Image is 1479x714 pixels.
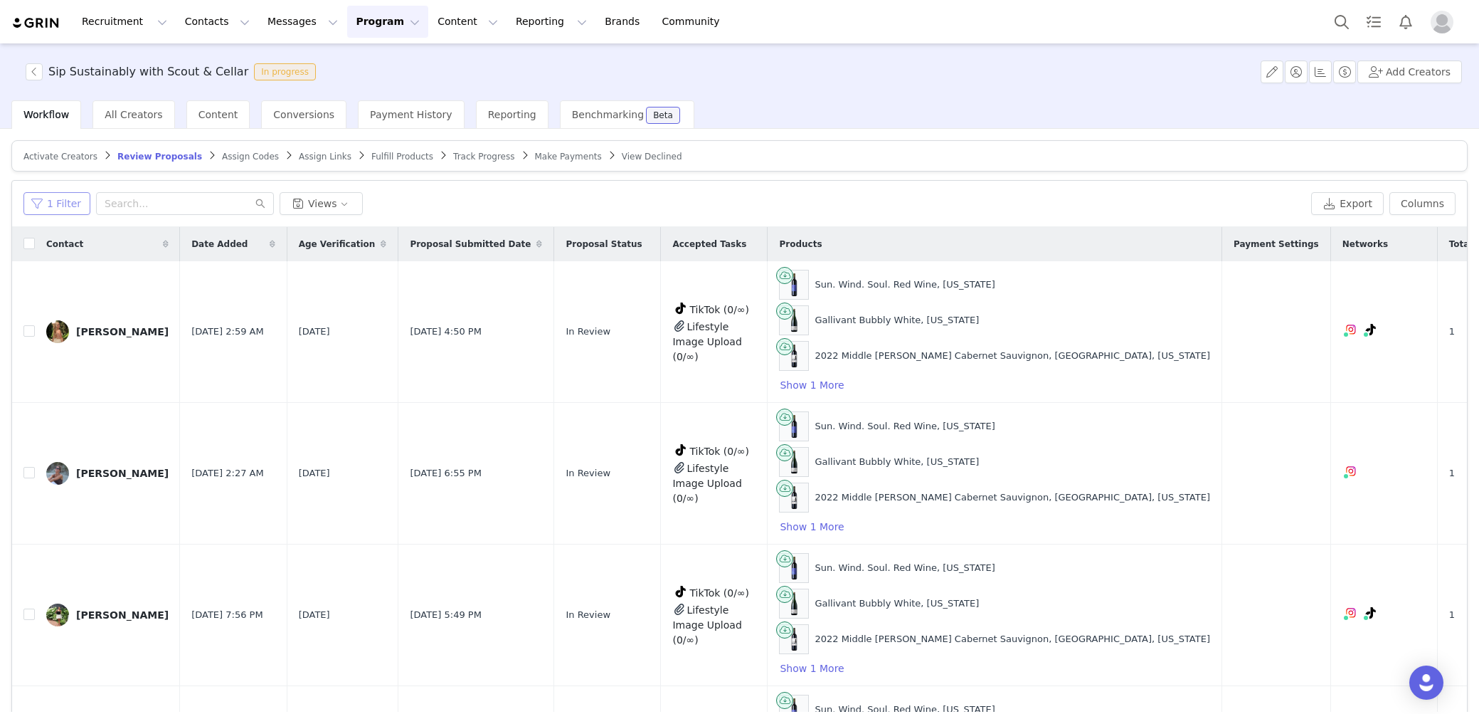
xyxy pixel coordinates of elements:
img: Product Image [786,448,803,476]
a: Tasks [1358,6,1389,38]
div: Sun. Wind. Soul. Red Wine, [US_STATE] [815,419,995,434]
span: Payment History [370,109,452,120]
span: TikTok (0/∞) [689,446,749,457]
div: Gallivant Bubbly White, [US_STATE] [815,455,979,469]
button: Search [1326,6,1357,38]
h3: Sip Sustainably with Scout & Cellar [48,63,248,80]
img: 6b86d5c2-6dff-494e-a36c-f7f5b5aa12b2.jpg [46,604,69,626]
img: 2680f1d1-1420-4396-9a09-25e712474741.jpg [46,320,69,343]
span: In progress [254,63,316,80]
div: 2022 Middle [PERSON_NAME] Cabernet Sauvignon, [GEOGRAPHIC_DATA], [US_STATE] [815,490,1210,505]
i: icon: search [255,199,265,209]
span: Workflow [23,109,69,120]
span: In Review [566,466,610,481]
div: [PERSON_NAME] [76,609,169,621]
span: Reporting [488,109,536,120]
span: Review Proposals [117,152,202,162]
span: TikTok (0/∞) [689,587,749,599]
a: Community [654,6,735,38]
span: In Review [566,608,610,622]
span: [DATE] [299,325,330,339]
span: Products [779,238,822,251]
span: Payment Settings [1234,238,1319,251]
span: Proposal Submitted Date [410,238,531,251]
input: Search... [96,192,274,215]
span: In Review [566,325,610,339]
button: Recruitment [73,6,176,38]
button: Program [347,6,428,38]
img: grin logo [11,16,61,30]
a: [PERSON_NAME] [46,462,169,485]
button: Profile [1422,11,1468,33]
img: placeholder-profile.jpg [1431,11,1453,33]
span: Assign Links [299,152,351,162]
a: [PERSON_NAME] [46,604,169,626]
span: Proposal Status [566,238,642,251]
span: Lifestyle Image Upload (0/∞) [672,321,741,362]
img: Product Image [786,625,803,653]
span: [object Object] [26,63,322,80]
span: [DATE] 2:59 AM [191,325,264,339]
button: Views [280,192,363,215]
button: Contacts [176,6,258,38]
span: Assign Codes [222,152,279,162]
span: All Creators [105,109,162,120]
img: Product Image [786,483,803,512]
button: Export [1311,192,1384,215]
img: Product Image [786,306,803,335]
div: 2022 Middle [PERSON_NAME] Cabernet Sauvignon, [GEOGRAPHIC_DATA], [US_STATE] [815,349,1210,363]
button: Add Creators [1357,61,1462,83]
img: Product Image [786,271,803,299]
span: Benchmarking [572,109,644,120]
span: Contact [46,238,83,251]
img: 78b3f1e9-dafd-434c-bc34-145f4840f4f3.jpg [46,462,69,485]
button: 1 Filter [23,192,90,215]
span: [DATE] 5:49 PM [410,608,481,622]
span: View Declined [622,152,682,162]
span: [DATE] 7:56 PM [191,608,263,622]
span: Track Progress [453,152,514,162]
img: Product Image [786,342,803,370]
button: Columns [1389,192,1456,215]
span: TikTok (0/∞) [689,304,749,315]
div: Beta [653,111,673,120]
button: Show 1 More [779,518,844,535]
span: Conversions [273,109,334,120]
div: [PERSON_NAME] [76,468,169,479]
span: Activate Creators [23,152,97,162]
button: Content [429,6,507,38]
span: Networks [1342,238,1388,251]
span: Accepted Tasks [672,238,746,251]
span: [DATE] [299,466,330,481]
div: 2022 Middle [PERSON_NAME] Cabernet Sauvignon, [GEOGRAPHIC_DATA], [US_STATE] [815,632,1210,646]
span: [DATE] 4:50 PM [410,325,481,339]
img: Product Image [786,589,803,618]
span: Make Payments [535,152,602,162]
span: Fulfill Products [371,152,433,162]
button: Messages [259,6,346,38]
span: [DATE] 2:27 AM [191,466,264,481]
img: Product Image [786,554,803,582]
button: Show 1 More [779,660,844,677]
span: Lifestyle Image Upload (0/∞) [672,463,741,504]
div: Open Intercom Messenger [1409,666,1443,700]
div: Gallivant Bubbly White, [US_STATE] [815,313,979,327]
span: Lifestyle Image Upload (0/∞) [672,604,741,646]
a: Brands [596,6,652,38]
div: Sun. Wind. Soul. Red Wine, [US_STATE] [815,561,995,575]
span: [DATE] [299,608,330,622]
button: Notifications [1390,6,1421,38]
span: Age Verification [299,238,376,251]
span: Date Added [191,238,248,251]
span: Content [198,109,238,120]
a: [PERSON_NAME] [46,320,169,343]
div: Sun. Wind. Soul. Red Wine, [US_STATE] [815,278,995,292]
button: Reporting [507,6,595,38]
div: [PERSON_NAME] [76,326,169,337]
div: Gallivant Bubbly White, [US_STATE] [815,597,979,611]
img: Product Image [786,412,803,441]
span: [DATE] 6:55 PM [410,466,481,481]
button: Show 1 More [779,377,844,394]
